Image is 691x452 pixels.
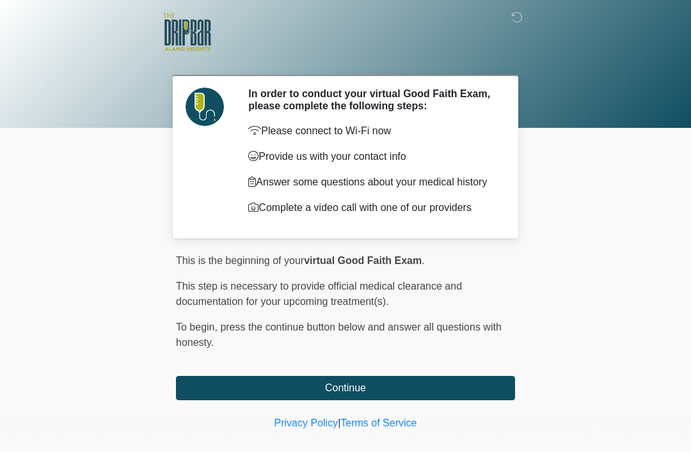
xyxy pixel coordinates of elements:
button: Continue [176,376,515,400]
a: Privacy Policy [274,417,338,428]
span: This step is necessary to provide official medical clearance and documentation for your upcoming ... [176,281,462,307]
img: Agent Avatar [186,88,224,126]
img: The DRIPBaR - Alamo Heights Logo [163,10,211,55]
a: | [338,417,340,428]
p: Provide us with your contact info [248,149,496,164]
strong: virtual Good Faith Exam [304,255,422,266]
p: Answer some questions about your medical history [248,175,496,190]
span: . [422,255,424,266]
p: Complete a video call with one of our providers [248,200,496,215]
h2: In order to conduct your virtual Good Faith Exam, please complete the following steps: [248,88,496,112]
p: Please connect to Wi-Fi now [248,123,496,139]
span: press the continue button below and answer all questions with honesty. [176,322,502,348]
a: Terms of Service [340,417,417,428]
span: To begin, [176,322,220,332]
span: This is the beginning of your [176,255,304,266]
